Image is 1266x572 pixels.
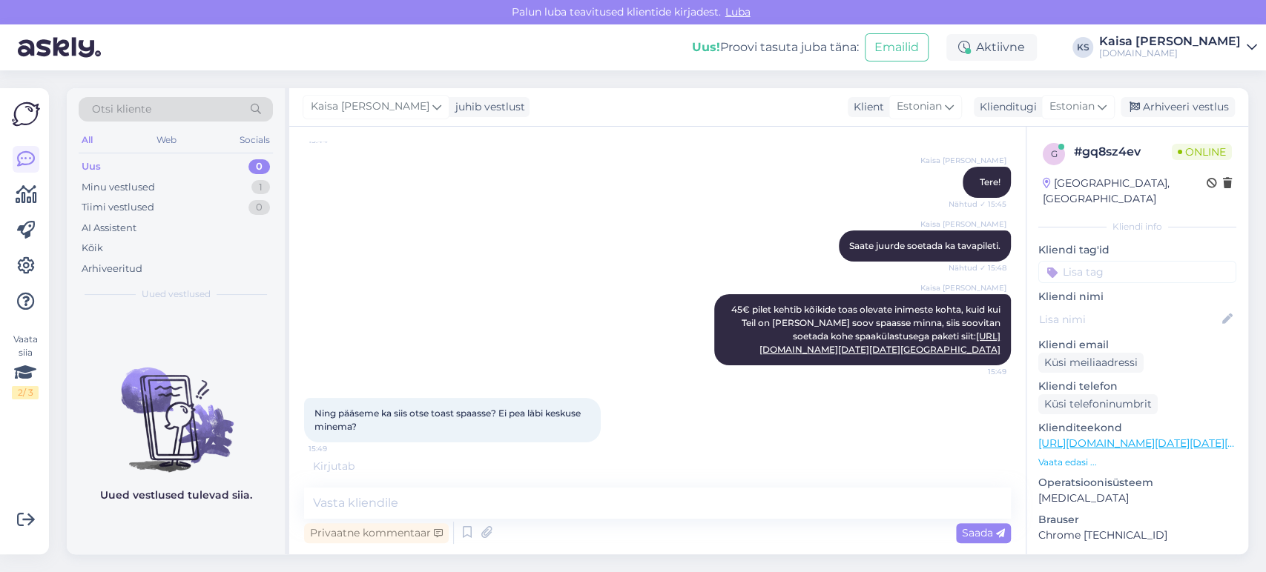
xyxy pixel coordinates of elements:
span: Kaisa [PERSON_NAME] [920,219,1006,230]
span: Tere! [980,176,1000,187]
span: . [355,459,357,473]
span: Saate juurde soetada ka tavapileti. [849,240,1000,251]
div: Web [154,130,179,150]
p: Kliendi tag'id [1038,242,1236,258]
span: Kaisa [PERSON_NAME] [311,99,429,115]
span: Saada [962,526,1005,539]
div: 0 [248,159,270,174]
p: Kliendi nimi [1038,289,1236,305]
div: Küsi telefoninumbrit [1038,394,1158,414]
span: Otsi kliente [92,102,151,117]
span: Estonian [897,99,942,115]
div: Minu vestlused [82,180,155,195]
div: Uus [82,159,101,174]
div: [GEOGRAPHIC_DATA], [GEOGRAPHIC_DATA] [1043,176,1207,207]
input: Lisa tag [1038,261,1236,283]
span: 45€ pilet kehtib kõikide toas olevate inimeste kohta, kuid kui Teil on [PERSON_NAME] soov spaasse... [731,304,1003,355]
img: No chats [67,341,285,474]
p: Klienditeekond [1038,420,1236,436]
p: Kliendi email [1038,337,1236,353]
p: Kliendi telefon [1038,379,1236,394]
div: 2 / 3 [12,386,39,399]
div: [DOMAIN_NAME] [1099,47,1241,59]
div: Arhiveeri vestlus [1121,97,1235,117]
div: Klienditugi [974,99,1037,115]
div: Kliendi info [1038,220,1236,233]
img: Askly Logo [12,100,40,128]
p: Uued vestlused tulevad siia. [100,488,252,503]
span: Nähtud ✓ 15:48 [949,262,1006,273]
div: Aktiivne [946,34,1037,61]
div: All [79,130,96,150]
div: 1 [251,180,270,195]
a: Kaisa [PERSON_NAME][DOMAIN_NAME] [1099,36,1257,59]
div: KS [1072,37,1093,58]
div: AI Assistent [82,221,136,236]
div: Kaisa [PERSON_NAME] [1099,36,1241,47]
div: # gq8sz4ev [1074,143,1172,161]
button: Emailid [865,33,929,61]
span: Nähtud ✓ 15:45 [949,199,1006,210]
span: Online [1172,144,1232,160]
div: juhib vestlust [449,99,525,115]
p: Operatsioonisüsteem [1038,475,1236,490]
div: Kirjutab [304,459,1011,474]
span: Luba [721,5,755,19]
div: Kõik [82,241,103,256]
div: Arhiveeritud [82,262,142,276]
div: 0 [248,200,270,215]
span: Uued vestlused [142,287,211,301]
span: g [1051,148,1058,159]
span: Estonian [1049,99,1095,115]
p: Vaata edasi ... [1038,456,1236,469]
span: 15:49 [951,366,1006,377]
div: Privaatne kommentaar [304,523,449,543]
p: [MEDICAL_DATA] [1038,490,1236,506]
span: Kaisa [PERSON_NAME] [920,282,1006,293]
p: Brauser [1038,512,1236,528]
div: Tiimi vestlused [82,200,154,215]
div: Socials [237,130,273,150]
b: Uus! [692,40,720,54]
span: Kaisa [PERSON_NAME] [920,155,1006,166]
span: 15:49 [309,443,364,454]
p: Chrome [TECHNICAL_ID] [1038,528,1236,543]
div: Küsi meiliaadressi [1038,353,1144,373]
div: Vaata siia [12,333,39,399]
input: Lisa nimi [1039,311,1219,327]
div: Klient [848,99,884,115]
div: Proovi tasuta juba täna: [692,39,859,56]
span: Ning pääseme ka siis otse toast spaasse? Ei pea läbi keskuse minema? [314,408,583,432]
